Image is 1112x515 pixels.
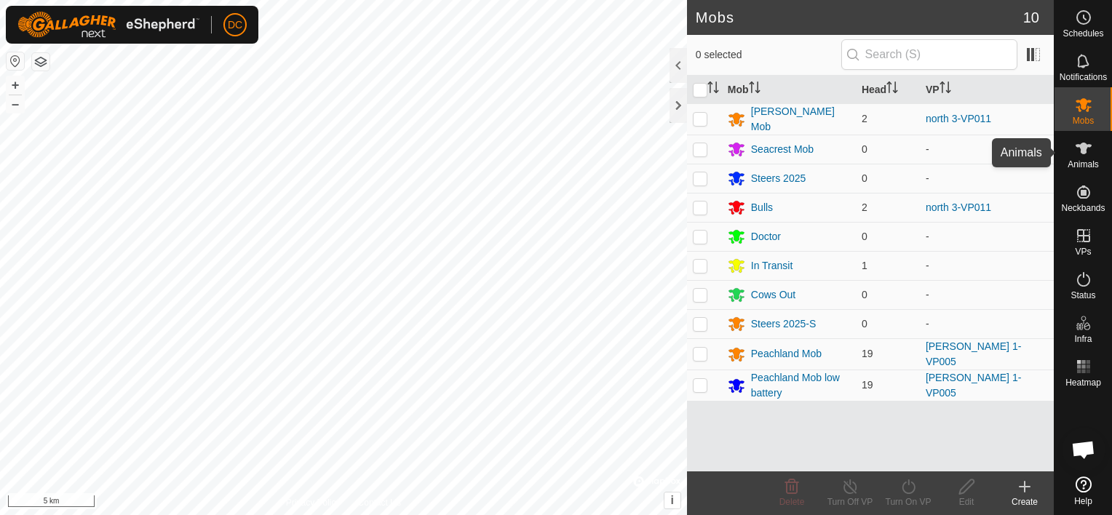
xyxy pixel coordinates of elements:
span: Notifications [1060,73,1107,81]
td: - [920,164,1054,193]
div: Doctor [751,229,781,244]
span: 0 [862,289,867,300]
div: Edit [937,495,996,508]
div: Seacrest Mob [751,142,814,157]
span: 0 [862,318,867,330]
td: - [920,280,1054,309]
a: [PERSON_NAME] 1-VP005 [926,372,1021,399]
span: Animals [1068,160,1099,169]
img: Gallagher Logo [17,12,199,38]
div: Turn On VP [879,495,937,508]
div: Turn Off VP [821,495,879,508]
span: 2 [862,201,867,213]
p-sorticon: Activate to sort [886,84,898,95]
div: Peachland Mob low battery [751,370,850,401]
td: - [920,251,1054,280]
span: VPs [1075,247,1091,256]
span: Heatmap [1065,378,1101,387]
span: 2 [862,113,867,124]
a: Help [1055,471,1112,511]
div: Steers 2025-S [751,316,817,332]
span: 0 selected [696,47,841,63]
div: Steers 2025 [751,171,806,186]
span: 0 [862,143,867,155]
div: Peachland Mob [751,346,822,362]
div: In Transit [751,258,793,274]
input: Search (S) [841,39,1017,70]
span: Help [1074,497,1092,506]
button: + [7,76,24,94]
span: Mobs [1073,116,1094,125]
span: Status [1071,291,1095,300]
span: 0 [862,172,867,184]
td: - [920,135,1054,164]
span: Neckbands [1061,204,1105,212]
th: Mob [722,76,856,104]
td: - [920,222,1054,251]
span: DC [228,17,242,33]
h2: Mobs [696,9,1023,26]
div: Open chat [1062,428,1105,471]
div: [PERSON_NAME] Mob [751,104,850,135]
span: 10 [1023,7,1039,28]
a: north 3-VP011 [926,113,991,124]
p-sorticon: Activate to sort [940,84,951,95]
button: Reset Map [7,52,24,70]
span: 0 [862,231,867,242]
a: north 3-VP011 [926,201,991,213]
span: Infra [1074,335,1092,343]
span: i [671,494,674,506]
p-sorticon: Activate to sort [707,84,719,95]
div: Create [996,495,1054,508]
span: Delete [779,497,805,507]
div: Cows Out [751,287,795,303]
span: 1 [862,260,867,271]
th: VP [920,76,1054,104]
a: Privacy Policy [286,496,341,509]
button: Map Layers [32,53,49,71]
span: 19 [862,348,873,359]
span: Schedules [1063,29,1103,38]
button: i [664,492,680,508]
a: [PERSON_NAME] 1-VP005 [926,340,1021,367]
div: Bulls [751,200,773,215]
a: Contact Us [358,496,401,509]
p-sorticon: Activate to sort [749,84,760,95]
span: 19 [862,379,873,391]
button: – [7,95,24,113]
td: - [920,309,1054,338]
th: Head [856,76,920,104]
